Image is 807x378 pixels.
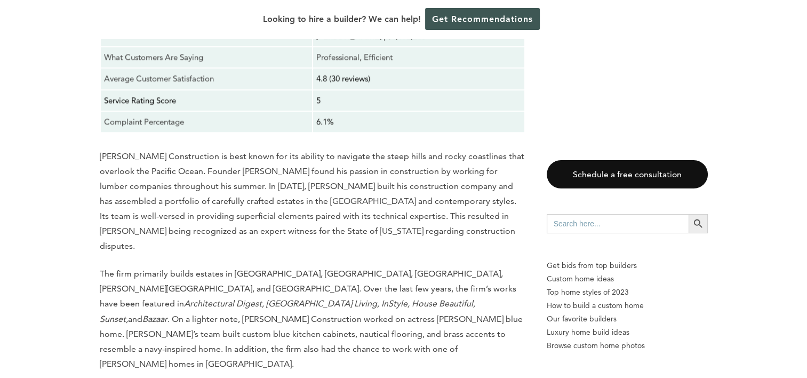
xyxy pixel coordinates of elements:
a: Custom home ideas [547,272,708,286]
a: Luxury home build ideas [547,326,708,339]
p: Average Customer Satisfaction [104,72,309,85]
p: 6.1% [316,115,521,129]
a: Our favorite builders [547,312,708,326]
p: 4.8 (30 reviews) [316,72,521,85]
em: Architectural Digest, [GEOGRAPHIC_DATA] Living, InStyle, House Beautiful, Sunset, [100,298,475,324]
p: What Customers Are Saying [104,50,309,64]
p: 5 [316,93,521,107]
em: Bazaar [142,313,167,324]
p: Professional, Efficient [316,50,521,64]
a: Top home styles of 2023 [547,286,708,299]
a: How to build a custom home [547,299,708,312]
p: Service Rating Score [104,93,309,107]
a: Schedule a free consultation [547,160,708,188]
a: Browse custom home photos [547,339,708,352]
p: The firm primarily builds estates in [GEOGRAPHIC_DATA], [GEOGRAPHIC_DATA], [GEOGRAPHIC_DATA], [PE... [100,266,525,371]
svg: Search [692,218,704,230]
p: Complaint Percentage [104,115,309,129]
input: Search here... [547,214,689,233]
a: Get Recommendations [425,8,540,30]
p: [PERSON_NAME] Construction is best known for its ability to navigate the steep hills and rocky co... [100,149,525,254]
p: Get bids from top builders [547,259,708,272]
